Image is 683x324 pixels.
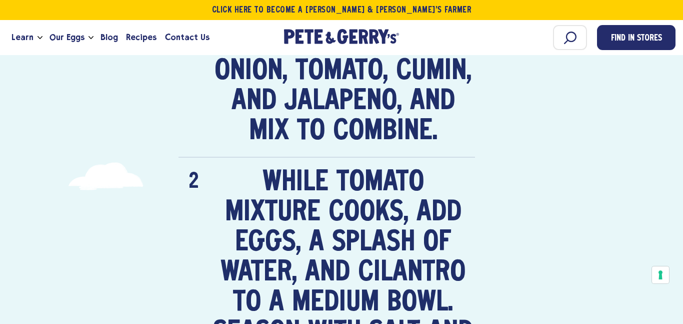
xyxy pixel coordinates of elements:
span: Learn [11,31,33,44]
a: Recipes [122,24,160,51]
a: Contact Us [161,24,213,51]
input: Search [553,25,587,50]
a: Our Eggs [45,24,88,51]
button: Open the dropdown menu for Learn [37,36,42,40]
span: Contact Us [165,31,209,44]
button: Open the dropdown menu for Our Eggs [88,36,93,40]
a: Learn [7,24,37,51]
span: Our Eggs [49,31,84,44]
span: Recipes [126,31,156,44]
button: Your consent preferences for tracking technologies [652,266,669,283]
span: Find in Stores [611,32,662,46]
a: Find in Stores [597,25,675,50]
span: Blog [100,31,118,44]
a: Blog [96,24,122,51]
